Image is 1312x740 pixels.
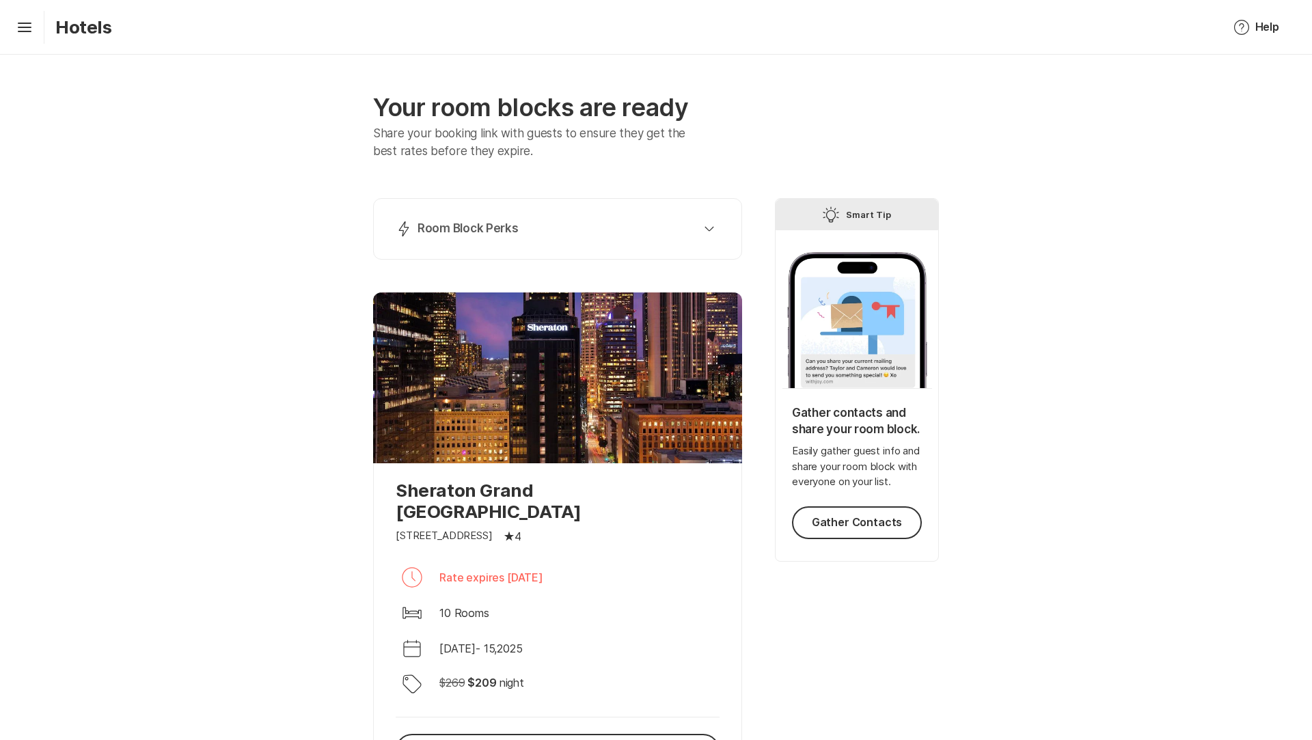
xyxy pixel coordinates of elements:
[373,93,742,122] p: Your room blocks are ready
[500,674,524,691] p: night
[439,674,465,691] p: $ 269
[439,569,543,586] p: Rate expires [DATE]
[467,674,496,691] p: $ 209
[439,605,489,621] p: 10 Rooms
[418,221,519,237] p: Room Block Perks
[846,206,891,223] p: Smart Tip
[439,640,523,657] p: [DATE] - 15 , 2025
[396,528,493,544] p: [STREET_ADDRESS]
[390,215,725,243] button: Room Block Perks
[396,480,720,522] p: Sheraton Grand [GEOGRAPHIC_DATA]
[55,16,112,38] p: Hotels
[792,443,922,490] p: Easily gather guest info and share your room block with everyone on your list.
[373,125,706,160] p: Share your booking link with guests to ensure they get the best rates before they expire.
[1266,691,1298,724] iframe: Intercom live chat
[1217,11,1296,44] button: Help
[792,506,922,539] button: Gather Contacts
[792,405,922,438] p: Gather contacts and share your room block.
[515,528,521,545] p: 4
